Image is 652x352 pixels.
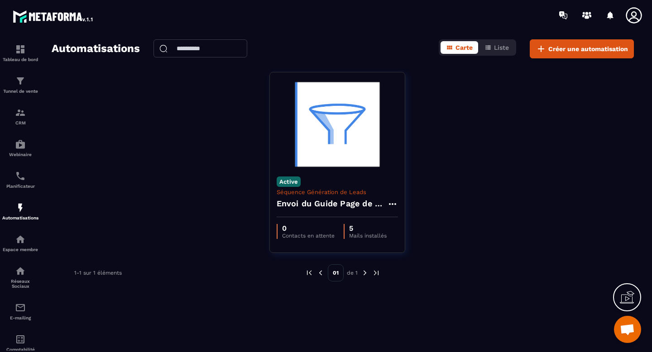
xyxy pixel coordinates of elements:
[52,39,140,58] h2: Automatisations
[2,259,38,295] a: social-networksocial-networkRéseaux Sociaux
[455,44,473,51] span: Carte
[2,132,38,164] a: automationsautomationsWebinaire
[328,264,344,281] p: 01
[282,224,335,233] p: 0
[2,100,38,132] a: formationformationCRM
[2,120,38,125] p: CRM
[277,197,387,210] h4: Envoi du Guide Page de Capture - Guide Core
[2,347,38,352] p: Comptabilité
[15,334,26,345] img: accountant
[2,37,38,69] a: formationformationTableau de bord
[361,269,369,277] img: next
[2,152,38,157] p: Webinaire
[282,233,335,239] p: Contacts en attente
[2,195,38,227] a: automationsautomationsAutomatisations
[15,44,26,55] img: formation
[441,41,478,54] button: Carte
[2,164,38,195] a: schedulerschedulerPlanificateur
[15,76,26,86] img: formation
[74,270,122,276] p: 1-1 sur 1 éléments
[530,39,634,58] button: Créer une automatisation
[494,44,509,51] span: Liste
[15,171,26,181] img: scheduler
[349,224,387,233] p: 5
[2,184,38,189] p: Planificateur
[2,279,38,289] p: Réseaux Sociaux
[2,247,38,252] p: Espace membre
[2,57,38,62] p: Tableau de bord
[614,316,641,343] a: Ouvrir le chat
[316,269,325,277] img: prev
[277,176,301,187] p: Active
[2,295,38,327] a: emailemailE-mailing
[15,202,26,213] img: automations
[548,44,628,53] span: Créer une automatisation
[2,69,38,100] a: formationformationTunnel de vente
[347,269,358,276] p: de 1
[277,79,398,170] img: automation-background
[2,215,38,220] p: Automatisations
[349,233,387,239] p: Mails installés
[277,189,398,195] p: Séquence Génération de Leads
[15,139,26,150] img: automations
[305,269,313,277] img: prev
[2,315,38,320] p: E-mailing
[2,89,38,94] p: Tunnel de vente
[15,107,26,118] img: formation
[13,8,94,24] img: logo
[15,234,26,245] img: automations
[2,227,38,259] a: automationsautomationsEspace membre
[372,269,380,277] img: next
[15,302,26,313] img: email
[15,266,26,276] img: social-network
[479,41,514,54] button: Liste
